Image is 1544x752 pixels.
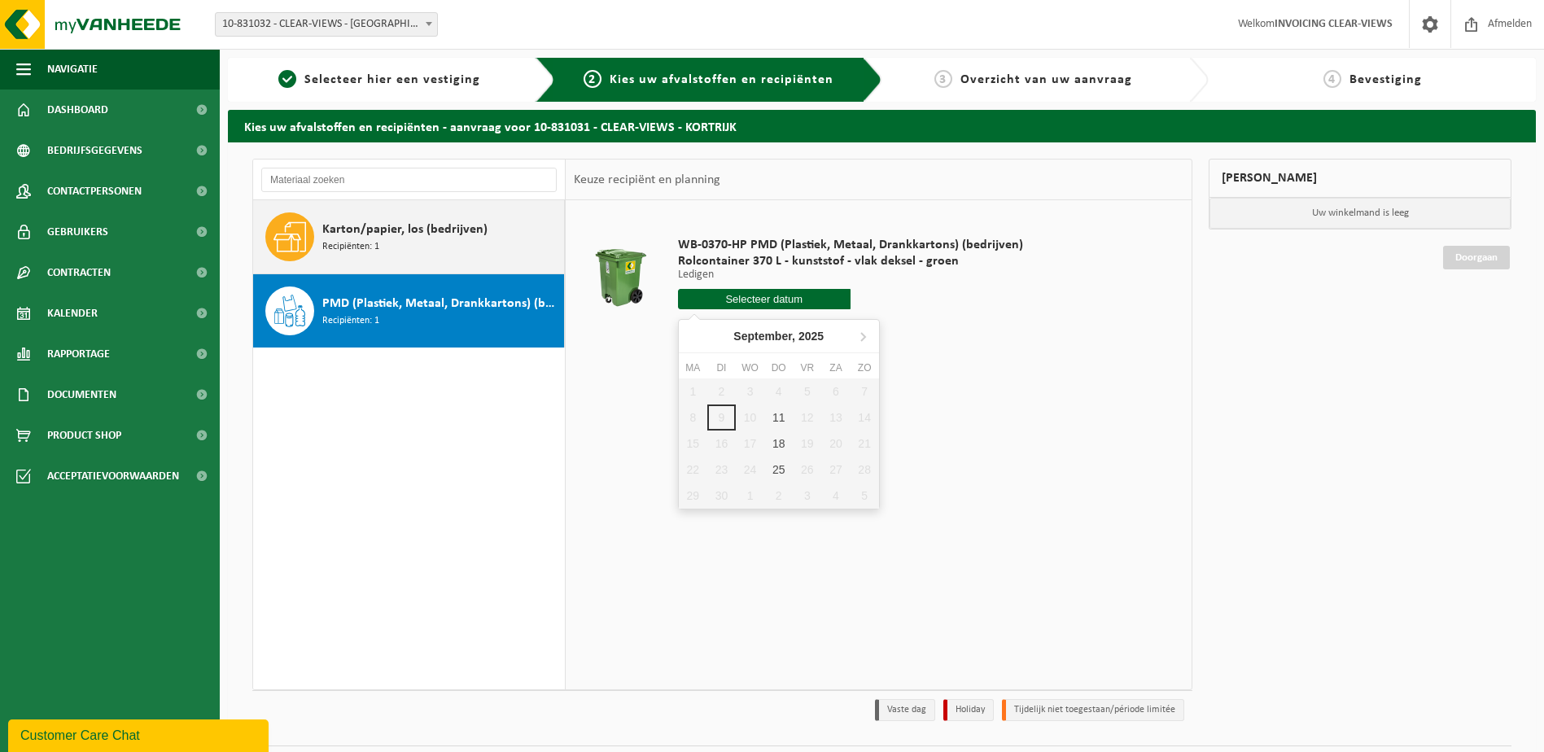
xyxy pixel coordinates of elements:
[1443,246,1510,269] a: Doorgaan
[261,168,557,192] input: Materiaal zoeken
[215,12,438,37] span: 10-831032 - CLEAR-VIEWS - WONDELGEM
[610,73,833,86] span: Kies uw afvalstoffen en recipiënten
[322,239,379,255] span: Recipiënten: 1
[8,716,272,752] iframe: chat widget
[764,483,793,509] div: 2
[47,252,111,293] span: Contracten
[236,70,523,90] a: 1Selecteer hier een vestiging
[47,49,98,90] span: Navigatie
[798,330,824,342] i: 2025
[253,200,565,274] button: Karton/papier, los (bedrijven) Recipiënten: 1
[764,360,793,376] div: do
[793,360,821,376] div: vr
[584,70,601,88] span: 2
[943,699,994,721] li: Holiday
[1002,699,1184,721] li: Tijdelijk niet toegestaan/période limitée
[851,360,879,376] div: zo
[322,294,560,313] span: PMD (Plastiek, Metaal, Drankkartons) (bedrijven)
[821,360,850,376] div: za
[228,110,1536,142] h2: Kies uw afvalstoffen en recipiënten - aanvraag voor 10-831031 - CLEAR-VIEWS - KORTRIJK
[47,415,121,456] span: Product Shop
[679,360,707,376] div: ma
[1209,198,1511,229] p: Uw winkelmand is leeg
[707,360,736,376] div: di
[322,220,488,239] span: Karton/papier, los (bedrijven)
[566,160,728,200] div: Keuze recipiënt en planning
[47,212,108,252] span: Gebruikers
[47,90,108,130] span: Dashboard
[736,360,764,376] div: wo
[47,456,179,496] span: Acceptatievoorwaarden
[1323,70,1341,88] span: 4
[934,70,952,88] span: 3
[253,274,565,348] button: PMD (Plastiek, Metaal, Drankkartons) (bedrijven) Recipiënten: 1
[322,313,379,329] span: Recipiënten: 1
[47,293,98,334] span: Kalender
[1209,159,1511,198] div: [PERSON_NAME]
[304,73,480,86] span: Selecteer hier een vestiging
[678,269,1023,281] p: Ledigen
[960,73,1132,86] span: Overzicht van uw aanvraag
[1275,18,1393,30] strong: INVOICING CLEAR-VIEWS
[678,289,851,309] input: Selecteer datum
[764,431,793,457] div: 18
[764,404,793,431] div: 11
[216,13,437,36] span: 10-831032 - CLEAR-VIEWS - WONDELGEM
[678,237,1023,253] span: WB-0370-HP PMD (Plastiek, Metaal, Drankkartons) (bedrijven)
[875,699,935,721] li: Vaste dag
[1349,73,1422,86] span: Bevestiging
[47,374,116,415] span: Documenten
[278,70,296,88] span: 1
[47,130,142,171] span: Bedrijfsgegevens
[727,323,830,349] div: September,
[764,457,793,483] div: 25
[47,334,110,374] span: Rapportage
[678,253,1023,269] span: Rolcontainer 370 L - kunststof - vlak deksel - groen
[47,171,142,212] span: Contactpersonen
